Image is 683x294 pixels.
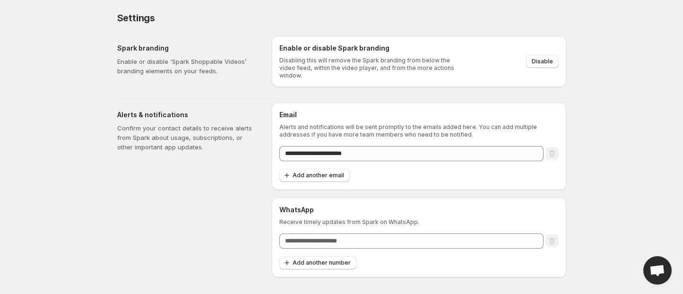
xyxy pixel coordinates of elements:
h5: Alerts & notifications [117,110,257,120]
p: Enable or disable ‘Spark Shoppable Videos’ branding elements on your feeds. [117,57,257,76]
button: Disable [526,55,559,68]
h6: Enable or disable Spark branding [279,43,460,53]
span: Settings [117,12,155,24]
h6: WhatsApp [279,205,559,215]
span: Disable [532,58,553,65]
h6: Email [279,110,559,120]
p: Confirm your contact details to receive alerts from Spark about usage, subscriptions, or other im... [117,123,257,152]
button: Add another email [279,169,350,182]
p: Disabling this will remove the Spark branding from below the video feed, within the video player,... [279,57,460,79]
span: Add another email [293,172,344,179]
p: Receive timely updates from Spark on WhatsApp. [279,218,559,226]
button: Add another number [279,256,356,269]
span: Add another number [293,259,351,267]
a: Open chat [643,256,672,285]
h5: Spark branding [117,43,257,53]
p: Alerts and notifications will be sent promptly to the emails added here. You can add multiple add... [279,123,559,138]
